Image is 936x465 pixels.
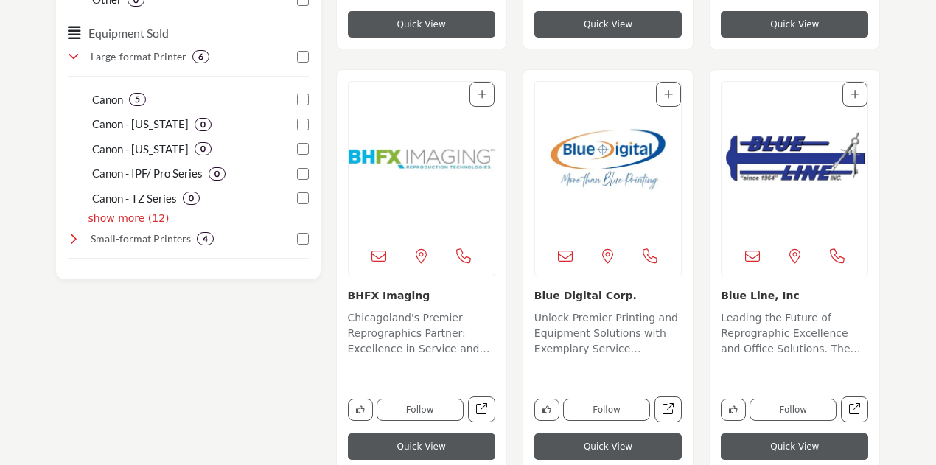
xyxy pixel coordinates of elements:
button: Quick View [721,11,868,38]
a: Unlock Premier Printing and Equipment Solutions with Exemplary Service Excellence in [GEOGRAPHIC_... [534,307,682,360]
button: Follow [750,399,837,421]
a: Chicagoland's Premier Reprographics Partner: Excellence in Service and Innovation for Over 50 Yea... [348,307,495,360]
input: Canon - TZ Series checkbox [297,192,309,204]
div: 6 Results For Large-format Printer [192,50,209,63]
input: Canon - Arizona checkbox [297,119,309,130]
a: Add To List [851,88,859,100]
img: Blue Digital Corp. [535,82,681,237]
b: 0 [189,193,194,203]
button: Equipment Sold [88,24,169,42]
button: Like company [348,399,373,421]
button: Quick View [721,433,868,460]
p: Canon - Arizona [92,116,189,133]
input: Canon checkbox [297,94,309,105]
a: Blue Line, Inc [721,290,800,301]
button: Quick View [348,433,495,460]
b: 4 [203,234,208,244]
a: Open Listing in new tab [535,82,681,237]
p: Canon - TZ Series [92,190,177,207]
input: Canon - IPF/ Pro Series checkbox [297,168,309,180]
input: Canon - Colorado checkbox [297,143,309,155]
p: Canon - IPF/ Pro Series [92,165,203,182]
a: Open Listing in new tab [722,82,867,237]
h3: BHFX Imaging [348,287,495,303]
b: 6 [198,52,203,62]
div: 4 Results For Small-format Printers [197,232,214,245]
a: BHFX Imaging [348,290,430,301]
img: BHFX Imaging [349,82,495,237]
h3: Small-format Printers [91,231,191,246]
div: 0 Results For Canon - Arizona [195,118,212,131]
p: Leading the Future of Reprographic Excellence and Office Solutions. The company operates as a lea... [721,310,868,360]
b: 0 [200,144,206,154]
button: Follow [377,399,464,421]
a: Blue Digital Corp. [534,290,637,301]
p: Chicagoland's Premier Reprographics Partner: Excellence in Service and Innovation for Over 50 Yea... [348,310,495,360]
button: Like company [721,399,746,421]
a: Add To List [664,88,673,100]
button: Like company [534,399,559,421]
a: Leading the Future of Reprographic Excellence and Office Solutions. The company operates as a lea... [721,307,868,360]
b: 0 [214,169,220,179]
a: Open blue-digital-corp in new tab [654,396,682,422]
h3: Blue Digital Corp. [534,287,682,303]
input: Small-format Printers checkbox [297,233,309,245]
button: Quick View [534,433,682,460]
p: Canon - Colorado [92,141,189,158]
img: Blue Line, Inc [722,82,867,237]
b: 0 [200,119,206,130]
b: 5 [135,94,140,105]
div: 5 Results For Canon [129,93,146,106]
input: Large-format Printer checkbox [297,51,309,63]
h3: Blue Line, Inc [721,287,868,303]
button: Quick View [348,11,495,38]
a: Open Listing in new tab [349,82,495,237]
a: Open bhfx-imaging in new tab [468,396,495,422]
p: show more (12) [88,211,170,226]
div: 0 Results For Canon - TZ Series [183,192,200,205]
button: Quick View [534,11,682,38]
a: Open blue-line-inc in new tab [841,396,868,422]
h3: Large-format Printer [91,49,186,64]
p: Canon [92,91,123,108]
a: Add To List [478,88,486,100]
p: Unlock Premier Printing and Equipment Solutions with Exemplary Service Excellence in [GEOGRAPHIC_... [534,310,682,360]
button: Follow [563,399,650,421]
div: 0 Results For Canon - Colorado [195,142,212,155]
div: 0 Results For Canon - IPF/ Pro Series [209,167,226,181]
